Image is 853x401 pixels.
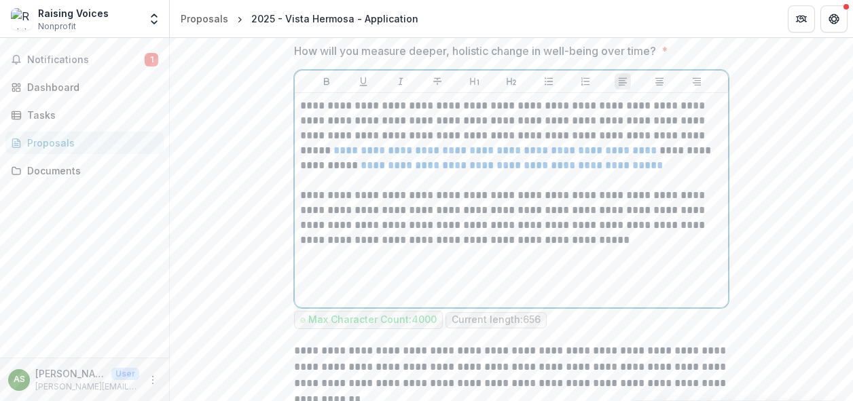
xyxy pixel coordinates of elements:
div: Dashboard [27,80,153,94]
button: Get Help [820,5,848,33]
button: Align Center [651,73,668,90]
p: How will you measure deeper, holistic change in well-being over time? [294,43,656,59]
button: Bold [319,73,335,90]
button: Ordered List [577,73,594,90]
div: Proposals [27,136,153,150]
button: Align Left [615,73,631,90]
nav: breadcrumb [175,9,424,28]
button: Open entity switcher [145,5,164,33]
button: Strike [429,73,446,90]
button: Italicize [393,73,409,90]
button: More [145,372,161,388]
div: Documents [27,164,153,178]
p: [PERSON_NAME] [35,366,106,381]
button: Underline [355,73,371,90]
div: Proposals [181,12,228,26]
button: Heading 1 [467,73,483,90]
a: Dashboard [5,76,164,98]
div: 2025 - Vista Hermosa - Application [251,12,418,26]
p: User [111,368,139,380]
a: Tasks [5,104,164,126]
button: Notifications1 [5,49,164,71]
a: Proposals [175,9,234,28]
img: Raising Voices [11,8,33,30]
div: Tasks [27,108,153,122]
button: Heading 2 [503,73,520,90]
p: [PERSON_NAME][EMAIL_ADDRESS][DOMAIN_NAME] [35,381,139,393]
p: Max Character Count: 4000 [308,314,437,326]
div: Ana-María Sosa [14,375,25,384]
button: Partners [788,5,815,33]
div: Raising Voices [38,6,109,20]
span: Notifications [27,54,145,66]
button: Align Right [689,73,705,90]
a: Proposals [5,132,164,154]
p: Current length: 656 [452,314,541,326]
button: Bullet List [541,73,557,90]
a: Documents [5,159,164,182]
span: Nonprofit [38,20,76,33]
span: 1 [145,53,158,66]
